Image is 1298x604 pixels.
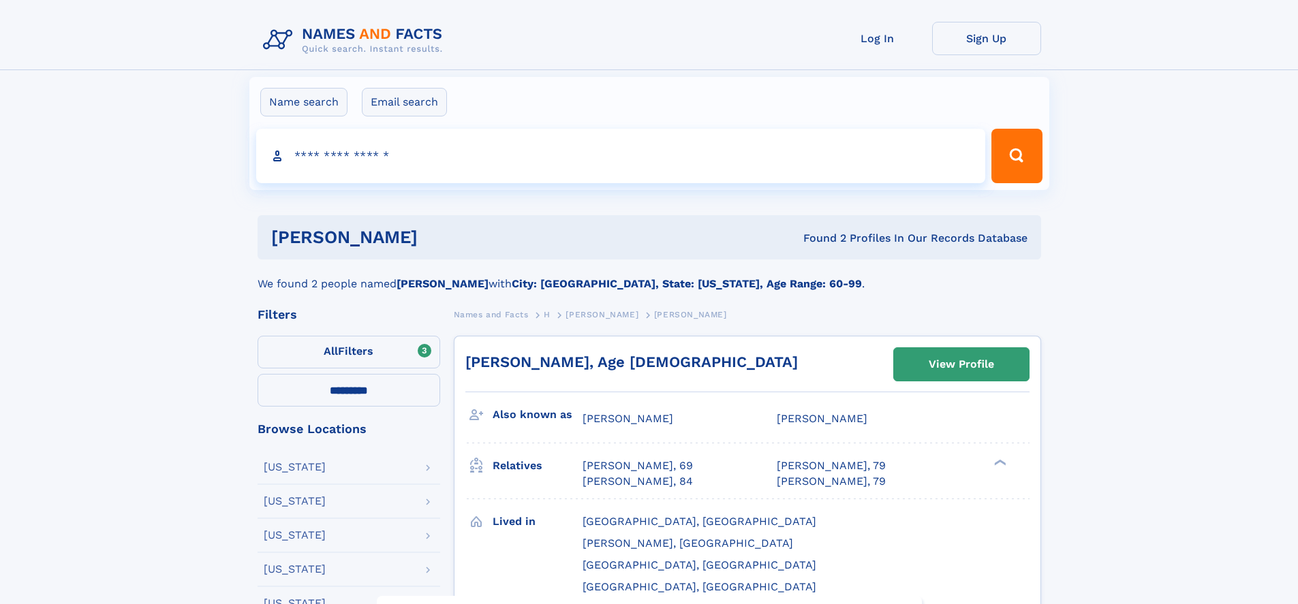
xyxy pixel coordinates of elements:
span: [PERSON_NAME] [583,412,673,425]
label: Email search [362,88,447,116]
span: [PERSON_NAME], [GEOGRAPHIC_DATA] [583,537,793,550]
span: [GEOGRAPHIC_DATA], [GEOGRAPHIC_DATA] [583,515,816,528]
a: [PERSON_NAME], 79 [777,474,886,489]
span: [PERSON_NAME] [654,310,727,319]
b: City: [GEOGRAPHIC_DATA], State: [US_STATE], Age Range: 60-99 [512,277,862,290]
a: View Profile [894,348,1029,381]
div: [US_STATE] [264,496,326,507]
label: Name search [260,88,347,116]
input: search input [256,129,986,183]
b: [PERSON_NAME] [397,277,489,290]
button: Search Button [991,129,1042,183]
span: [PERSON_NAME] [566,310,638,319]
img: Logo Names and Facts [258,22,454,59]
h3: Relatives [493,454,583,477]
span: [GEOGRAPHIC_DATA], [GEOGRAPHIC_DATA] [583,580,816,593]
h1: [PERSON_NAME] [271,229,611,246]
div: We found 2 people named with . [258,259,1041,292]
a: Log In [823,22,932,55]
div: [US_STATE] [264,530,326,541]
div: Found 2 Profiles In Our Records Database [611,231,1027,246]
a: [PERSON_NAME], 84 [583,474,693,489]
div: Filters [258,308,440,321]
a: [PERSON_NAME] [566,306,638,323]
div: [US_STATE] [264,462,326,473]
label: Filters [258,336,440,368]
span: [GEOGRAPHIC_DATA], [GEOGRAPHIC_DATA] [583,558,816,571]
a: H [544,306,551,323]
a: [PERSON_NAME], 69 [583,458,693,473]
a: [PERSON_NAME], 79 [777,458,886,473]
div: ❯ [991,458,1007,467]
a: Names and Facts [454,306,529,323]
span: H [544,310,551,319]
div: [US_STATE] [264,564,326,575]
div: Browse Locations [258,423,440,435]
a: [PERSON_NAME], Age [DEMOGRAPHIC_DATA] [465,353,798,370]
a: Sign Up [932,22,1041,55]
span: All [324,345,338,357]
h3: Also known as [493,403,583,426]
h3: Lived in [493,510,583,533]
div: View Profile [929,349,994,380]
span: [PERSON_NAME] [777,412,867,425]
